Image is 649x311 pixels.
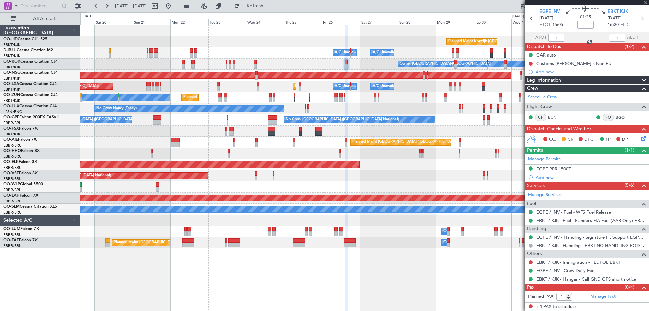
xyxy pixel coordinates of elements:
a: EGPE / INV - Handling - Signature Flt Support EGPE / INV [536,234,646,240]
a: OO-FAEFalcon 7X [3,238,38,242]
span: [DATE] - [DATE] [115,3,147,9]
span: All Aircraft [18,16,71,21]
span: Crew [527,85,538,92]
span: Dispatch Checks and Weather [527,125,591,133]
span: OO-LAH [3,194,20,198]
div: Owner Melsbroek Air Base [443,238,489,248]
div: Planned Maint [GEOGRAPHIC_DATA] ([GEOGRAPHIC_DATA]) [352,137,459,147]
div: A/C Unavailable [372,81,401,91]
div: Owner Melsbroek Air Base [443,226,489,237]
span: DFC, [584,136,595,143]
span: OO-GPE [3,115,19,119]
a: EGPE / INV - Fuel - WFS Fuel Release [536,209,611,215]
div: CP [535,114,546,121]
span: Services [527,182,545,190]
span: 15:05 [552,22,563,28]
span: OO-FAE [3,238,19,242]
span: Leg Information [527,76,561,84]
button: Refresh [231,1,271,12]
span: Fuel [527,200,536,208]
a: EBBR/BRU [3,143,22,148]
span: OO-ZUN [3,93,20,97]
a: EBKT/KJK [3,53,20,59]
span: ELDT [620,22,631,28]
a: OO-NSGCessna Citation CJ4 [3,71,58,75]
span: OO-ROK [3,60,20,64]
div: Sun 21 [133,19,170,25]
span: OO-VSF [3,171,19,175]
a: OO-LAHFalcon 7X [3,194,38,198]
a: EBKT/KJK [3,76,20,81]
a: EBKT/KJK [3,42,20,47]
div: Sat 20 [95,19,133,25]
div: Tue 30 [474,19,511,25]
div: Add new [536,175,646,180]
div: Planned Maint Kortrijk-[GEOGRAPHIC_DATA] [295,81,374,91]
span: ETOT [539,22,551,28]
div: A/C Unavailable [GEOGRAPHIC_DATA]-[GEOGRAPHIC_DATA] [372,48,480,58]
span: ALDT [627,34,638,41]
div: Fri 26 [322,19,360,25]
a: D-IBLUCessna Citation M2 [3,48,53,52]
div: No Crew Nancy (Essey) [96,104,137,114]
div: Owner [GEOGRAPHIC_DATA]-[GEOGRAPHIC_DATA] [400,59,491,69]
a: EBBR/BRU [3,232,22,237]
a: OO-LXACessna Citation CJ4 [3,82,57,86]
span: OO-ELK [3,160,19,164]
span: OO-LUM [3,227,20,231]
div: Planned Maint Kortrijk-[GEOGRAPHIC_DATA] [183,92,262,103]
a: Schedule Crew [528,94,557,101]
div: GAR auto [536,52,556,58]
span: CC, [549,136,556,143]
span: (1/2) [625,43,634,50]
a: OO-ZUNCessna Citation CJ4 [3,93,58,97]
span: (1/1) [625,147,634,154]
div: Sat 27 [360,19,398,25]
div: EGPE PPR 1500Z [536,166,571,172]
a: EBKT / KJK - Hangar - Call GND OPS short notice [536,276,636,282]
span: OO-LUX [3,104,19,108]
a: Manage Services [528,192,562,198]
span: OO-WLP [3,182,20,186]
div: No Crew [GEOGRAPHIC_DATA] ([GEOGRAPHIC_DATA] National) [38,115,151,125]
span: ATOT [535,34,547,41]
span: CR [568,136,573,143]
div: Customs [PERSON_NAME]'s Non EU [536,61,611,66]
a: EBBR/BRU [3,243,22,248]
span: Refresh [241,4,269,8]
a: LFSN/ENC [3,109,22,114]
a: OO-SLMCessna Citation XLS [3,205,57,209]
label: Planned PAX [528,293,553,300]
span: Others [527,250,542,258]
a: EBBR/BRU [3,199,22,204]
span: 01:25 [580,14,591,21]
a: EBKT / KJK - Handling - EBKT NO HANDLING RQD FOR CJ [536,243,646,248]
a: Manage PAX [590,293,616,300]
div: [DATE] [512,14,524,19]
a: EBBR/BRU [3,187,22,193]
div: Tue 23 [208,19,246,25]
a: OO-AIEFalcon 7X [3,138,37,142]
span: Pax [527,284,534,291]
div: Planned Maint Kortrijk-[GEOGRAPHIC_DATA] [448,37,527,47]
span: Dispatch To-Dos [527,43,561,51]
span: Handling [527,225,546,233]
span: Flight Crew [527,103,552,111]
span: (0/4) [625,284,634,291]
div: [DATE] [82,14,93,19]
span: 16:30 [608,22,619,28]
div: Add new [536,69,646,75]
span: OO-FSX [3,127,19,131]
div: Wed 24 [246,19,284,25]
span: DP [622,136,628,143]
span: OO-LXA [3,82,19,86]
a: EBBR/BRU [3,120,22,126]
span: OO-SLM [3,205,20,209]
a: BGO [616,114,631,120]
a: EBBR/BRU [3,210,22,215]
a: OO-FSXFalcon 7X [3,127,38,131]
span: (5/6) [625,182,634,189]
span: Permits [527,147,543,154]
a: EBKT/KJK [3,87,20,92]
a: EBBR/BRU [3,165,22,170]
